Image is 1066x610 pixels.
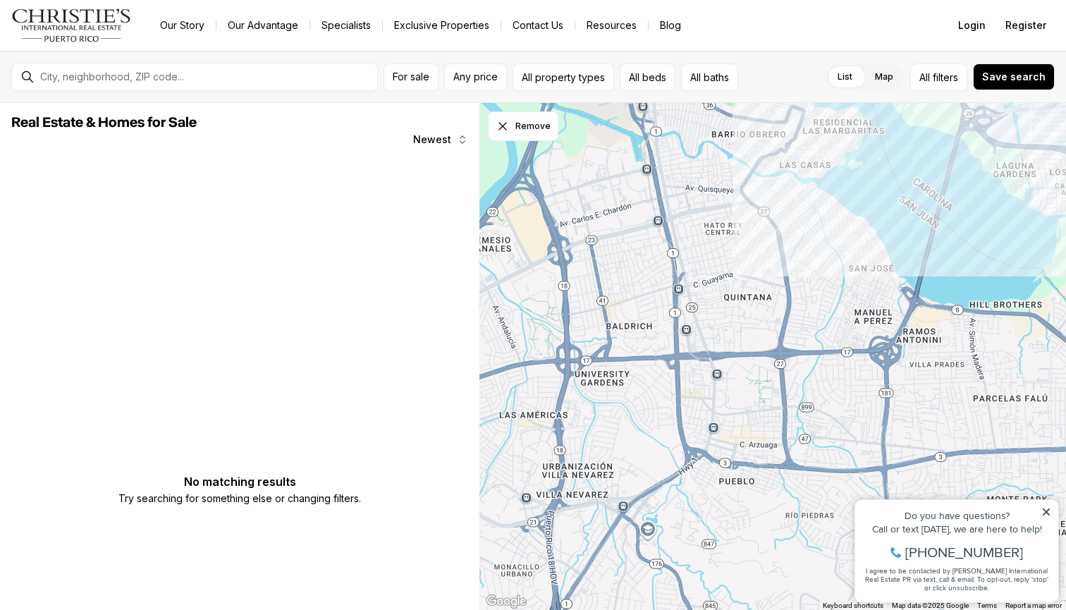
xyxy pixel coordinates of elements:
[933,70,958,85] span: filters
[383,16,501,35] a: Exclusive Properties
[118,490,361,507] p: Try searching for something else or changing filters.
[149,16,216,35] a: Our Story
[11,116,197,130] span: Real Estate & Homes for Sale
[513,63,614,91] button: All property types
[1005,20,1046,31] span: Register
[413,134,451,145] span: Newest
[910,63,967,91] button: Allfilters
[393,71,429,83] span: For sale
[982,71,1046,83] span: Save search
[310,16,382,35] a: Specialists
[118,476,361,487] p: No matching results
[681,63,738,91] button: All baths
[997,11,1055,39] button: Register
[958,20,986,31] span: Login
[649,16,692,35] a: Blog
[453,71,498,83] span: Any price
[15,32,204,42] div: Do you have questions?
[18,87,201,114] span: I agree to be contacted by [PERSON_NAME] International Real Estate PR via text, call & email. To ...
[826,64,864,90] label: List
[216,16,310,35] a: Our Advantage
[11,8,132,42] img: logo
[919,70,930,85] span: All
[501,16,575,35] button: Contact Us
[973,63,1055,90] button: Save search
[15,45,204,55] div: Call or text [DATE], we are here to help!
[384,63,439,91] button: For sale
[575,16,648,35] a: Resources
[950,11,994,39] button: Login
[488,111,558,141] button: Dismiss drawing
[864,64,905,90] label: Map
[444,63,507,91] button: Any price
[620,63,675,91] button: All beds
[58,66,176,80] span: [PHONE_NUMBER]
[405,126,477,154] button: Newest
